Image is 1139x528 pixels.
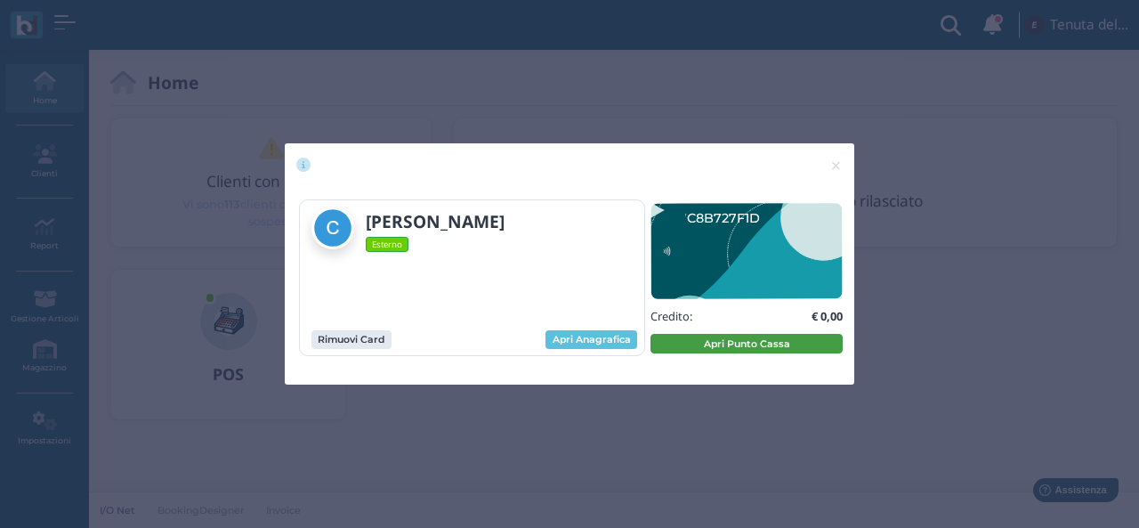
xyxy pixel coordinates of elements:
[812,308,843,324] b: € 0,00
[650,334,843,353] button: Apri Punto Cassa
[53,14,117,28] span: Assistenza
[366,209,505,233] b: [PERSON_NAME]
[545,330,637,350] a: Apri Anagrafica
[829,154,843,177] span: ×
[650,310,692,322] h5: Credito:
[311,207,559,252] a: [PERSON_NAME] Esterno
[311,330,392,350] button: Rimuovi Card
[366,237,409,251] span: Esterno
[311,207,354,249] img: cirillo
[662,209,777,225] text: 047C8B727F1D90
